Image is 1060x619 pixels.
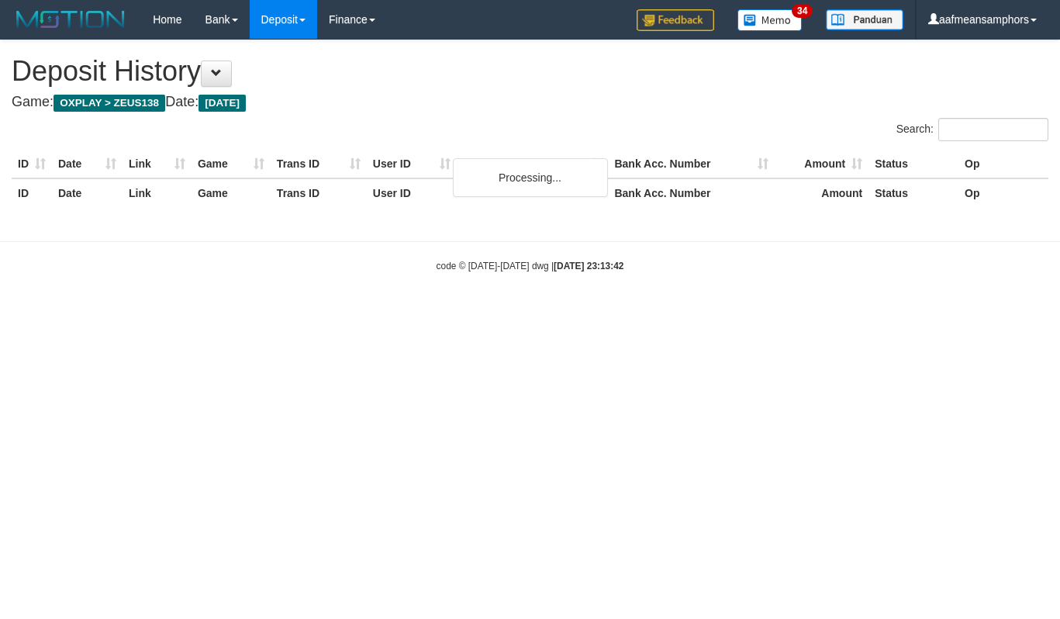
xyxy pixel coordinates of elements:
[192,178,271,207] th: Game
[775,178,868,207] th: Amount
[192,150,271,178] th: Game
[868,150,958,178] th: Status
[437,261,624,271] small: code © [DATE]-[DATE] dwg |
[12,150,52,178] th: ID
[792,4,813,18] span: 34
[12,8,129,31] img: MOTION_logo.png
[457,150,609,178] th: Bank Acc. Name
[271,178,367,207] th: Trans ID
[608,150,775,178] th: Bank Acc. Number
[12,56,1048,87] h1: Deposit History
[12,95,1048,110] h4: Game: Date:
[199,95,246,112] span: [DATE]
[958,150,1048,178] th: Op
[958,178,1048,207] th: Op
[54,95,165,112] span: OXPLAY > ZEUS138
[775,150,868,178] th: Amount
[868,178,958,207] th: Status
[637,9,714,31] img: Feedback.jpg
[52,178,123,207] th: Date
[938,118,1048,141] input: Search:
[367,178,457,207] th: User ID
[554,261,623,271] strong: [DATE] 23:13:42
[123,150,192,178] th: Link
[12,178,52,207] th: ID
[453,158,608,197] div: Processing...
[123,178,192,207] th: Link
[896,118,1048,141] label: Search:
[52,150,123,178] th: Date
[737,9,803,31] img: Button%20Memo.svg
[271,150,367,178] th: Trans ID
[608,178,775,207] th: Bank Acc. Number
[826,9,903,30] img: panduan.png
[367,150,457,178] th: User ID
